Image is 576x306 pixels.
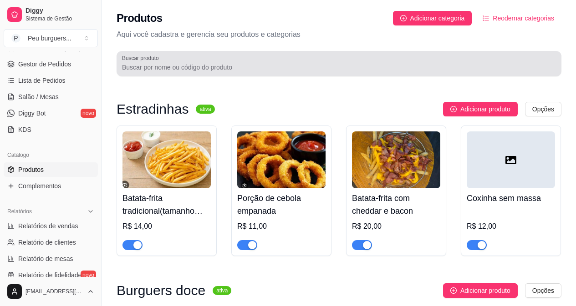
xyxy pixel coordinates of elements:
span: Relatório de fidelidade [18,271,82,280]
span: Adicionar produto [460,104,510,114]
span: Diggy Bot [18,109,46,118]
span: plus-circle [450,106,457,112]
h2: Produtos [117,11,163,25]
button: Opções [525,283,561,298]
sup: ativa [196,105,214,114]
span: P [11,34,20,43]
span: Diggy [25,7,94,15]
button: Adicionar categoria [393,11,472,25]
h4: Coxinha sem massa [467,192,555,205]
span: Opções [532,286,554,296]
span: Lista de Pedidos [18,76,66,85]
a: Complementos [4,179,98,193]
img: product-image [122,131,211,188]
button: [EMAIL_ADDRESS][DOMAIN_NAME] [4,281,98,302]
h4: Batata-frita com cheddar e bacon [352,192,440,217]
h3: Burguers doce [117,285,205,296]
button: Adicionar produto [443,283,518,298]
span: Reodernar categorias [493,13,554,23]
span: Salão / Mesas [18,92,59,101]
span: Relatórios [7,208,32,215]
a: Salão / Mesas [4,90,98,104]
a: Relatórios de vendas [4,219,98,233]
span: Complementos [18,181,61,191]
a: Gestor de Pedidos [4,57,98,71]
a: Relatório de clientes [4,235,98,250]
a: Produtos [4,162,98,177]
sup: ativa [213,286,231,295]
button: Adicionar produto [443,102,518,116]
div: R$ 11,00 [237,221,326,232]
span: Relatório de mesas [18,254,73,263]
label: Buscar produto [122,54,162,62]
a: Relatório de fidelidadenovo [4,268,98,282]
button: Reodernar categorias [475,11,561,25]
div: Peu burguers ... [28,34,71,43]
input: Buscar produto [122,63,556,72]
span: KDS [18,125,31,134]
button: Opções [525,102,561,116]
span: Adicionar produto [460,286,510,296]
div: R$ 12,00 [467,221,555,232]
div: R$ 14,00 [122,221,211,232]
a: Lista de Pedidos [4,73,98,88]
img: product-image [352,131,440,188]
h3: Estradinhas [117,104,189,115]
h4: Porção de cebola empanada [237,192,326,217]
img: product-image [237,131,326,188]
a: DiggySistema de Gestão [4,4,98,25]
span: Relatório de clientes [18,238,76,247]
span: [EMAIL_ADDRESS][DOMAIN_NAME] [25,288,83,295]
a: Diggy Botnovo [4,106,98,120]
span: plus-circle [400,15,407,21]
span: Opções [532,104,554,114]
button: Select a team [4,29,98,47]
span: Produtos [18,165,44,174]
span: plus-circle [450,287,457,294]
span: Relatórios de vendas [18,221,78,231]
p: Aqui você cadastra e gerencia seu produtos e categorias [117,29,561,40]
span: Gestor de Pedidos [18,60,71,69]
span: ordered-list [483,15,489,21]
a: Relatório de mesas [4,251,98,266]
a: KDS [4,122,98,137]
span: Sistema de Gestão [25,15,94,22]
div: R$ 20,00 [352,221,440,232]
h4: Batata-frita tradicional(tamanho único) [122,192,211,217]
div: Catálogo [4,148,98,162]
span: Adicionar categoria [410,13,465,23]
